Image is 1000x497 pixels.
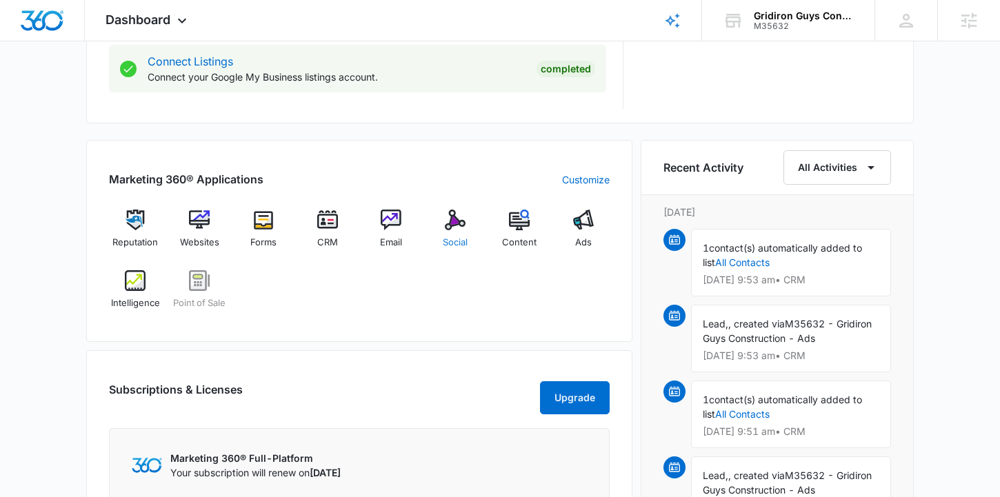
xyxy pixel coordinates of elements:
[112,236,158,250] span: Reputation
[557,210,610,259] a: Ads
[754,21,854,31] div: account id
[148,54,233,68] a: Connect Listings
[493,210,546,259] a: Content
[703,394,862,420] span: contact(s) automatically added to list
[111,296,160,310] span: Intelligence
[703,469,728,481] span: Lead,
[715,408,770,420] a: All Contacts
[540,381,610,414] button: Upgrade
[250,236,277,250] span: Forms
[502,236,537,250] span: Content
[703,469,872,496] span: M35632 - Gridiron Guys Construction - Ads
[109,381,243,409] h2: Subscriptions & Licenses
[380,236,402,250] span: Email
[754,10,854,21] div: account name
[301,210,354,259] a: CRM
[703,351,879,361] p: [DATE] 9:53 am • CRM
[109,210,162,259] a: Reputation
[562,172,610,187] a: Customize
[703,242,862,268] span: contact(s) automatically added to list
[703,394,709,405] span: 1
[728,318,785,329] span: , created via
[173,270,226,320] a: Point of Sale
[703,427,879,436] p: [DATE] 9:51 am • CRM
[429,210,482,259] a: Social
[132,458,162,472] img: Marketing 360 Logo
[106,12,170,27] span: Dashboard
[109,171,263,187] h2: Marketing 360® Applications
[170,451,341,465] p: Marketing 360® Full-Platform
[109,270,162,320] a: Intelligence
[783,150,891,185] button: All Activities
[537,61,595,77] div: Completed
[173,210,226,259] a: Websites
[317,236,338,250] span: CRM
[728,469,785,481] span: , created via
[715,256,770,268] a: All Contacts
[443,236,468,250] span: Social
[237,210,290,259] a: Forms
[703,242,709,254] span: 1
[663,159,743,176] h6: Recent Activity
[365,210,418,259] a: Email
[703,275,879,285] p: [DATE] 9:53 am • CRM
[148,70,526,84] p: Connect your Google My Business listings account.
[703,318,728,329] span: Lead,
[310,467,341,478] span: [DATE]
[173,296,226,310] span: Point of Sale
[180,236,219,250] span: Websites
[663,205,891,219] p: [DATE]
[170,465,341,480] p: Your subscription will renew on
[575,236,592,250] span: Ads
[703,318,872,344] span: M35632 - Gridiron Guys Construction - Ads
